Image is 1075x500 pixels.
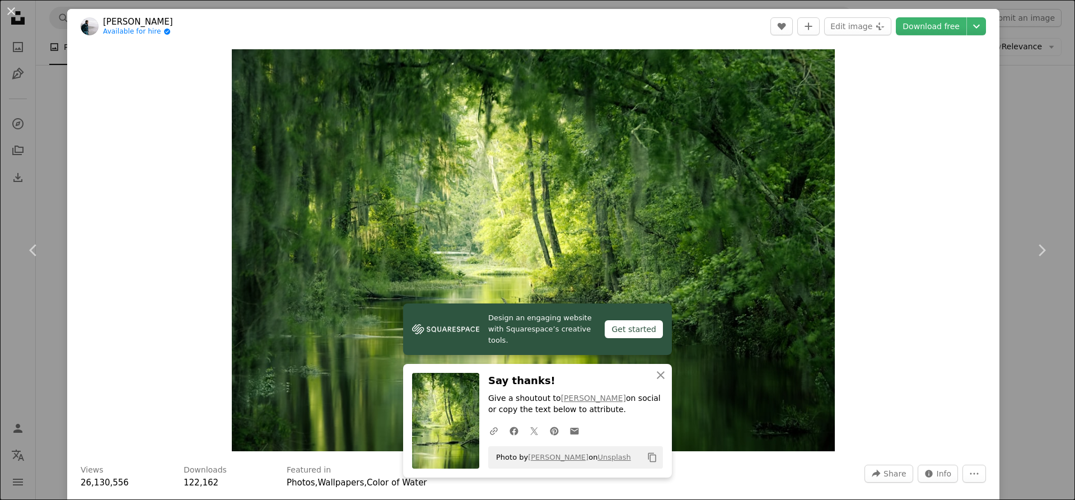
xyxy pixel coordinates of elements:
[317,478,364,488] a: Wallpapers
[597,453,630,461] a: Unsplash
[232,49,835,451] img: green trees beside river during daytime
[524,419,544,442] a: Share on Twitter
[488,394,663,416] p: Give a shoutout to on social or copy the text below to attribute.
[962,465,986,483] button: More Actions
[643,448,662,467] button: Copy to clipboard
[490,448,631,466] span: Photo by on
[488,312,596,346] span: Design an engaging website with Squarespace’s creative tools.
[103,27,173,36] a: Available for hire
[81,17,99,35] img: Go to Nils Leonhardt's profile
[504,419,524,442] a: Share on Facebook
[367,478,427,488] a: Color of Water
[824,17,891,35] button: Edit image
[770,17,793,35] button: Like
[937,465,952,482] span: Info
[884,465,906,482] span: Share
[81,465,104,476] h3: Views
[412,321,479,338] img: file-1606177908946-d1eed1cbe4f5image
[184,465,227,476] h3: Downloads
[864,465,913,483] button: Share this image
[403,303,672,355] a: Design an engaging website with Squarespace’s creative tools.Get started
[528,453,588,461] a: [PERSON_NAME]
[544,419,564,442] a: Share on Pinterest
[81,478,129,488] span: 26,130,556
[1008,197,1075,304] a: Next
[287,478,315,488] a: Photos
[488,373,663,389] h3: Say thanks!
[103,16,173,27] a: [PERSON_NAME]
[967,17,986,35] button: Choose download size
[287,465,331,476] h3: Featured in
[896,17,966,35] a: Download free
[315,478,318,488] span: ,
[797,17,820,35] button: Add to Collection
[184,478,218,488] span: 122,162
[918,465,959,483] button: Stats about this image
[605,320,663,338] div: Get started
[364,478,367,488] span: ,
[232,49,835,451] button: Zoom in on this image
[564,419,585,442] a: Share over email
[561,394,626,403] a: [PERSON_NAME]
